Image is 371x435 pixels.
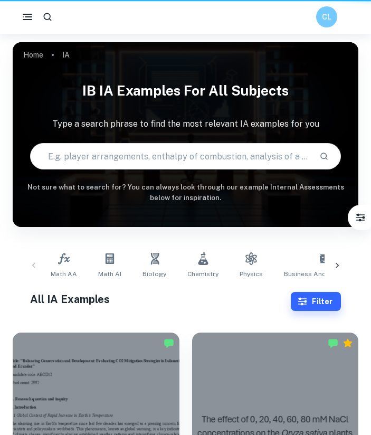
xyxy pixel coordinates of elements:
[164,338,174,348] img: Marked
[343,338,353,348] div: Premium
[240,269,263,279] span: Physics
[328,338,338,348] img: Marked
[23,48,43,62] a: Home
[350,207,371,228] button: Filter
[284,269,368,279] span: Business and Management
[291,292,341,311] button: Filter
[31,141,311,171] input: E.g. player arrangements, enthalpy of combustion, analysis of a big city...
[13,182,358,204] h6: Not sure what to search for? You can always look through our example Internal Assessments below f...
[187,269,218,279] span: Chemistry
[13,76,358,105] h1: IB IA examples for all subjects
[51,269,77,279] span: Math AA
[30,291,291,307] h1: All IA Examples
[98,269,121,279] span: Math AI
[321,11,333,23] h6: CL
[142,269,166,279] span: Biology
[316,6,337,27] button: CL
[315,147,333,165] button: Search
[62,49,70,61] p: IA
[13,118,358,130] p: Type a search phrase to find the most relevant IA examples for you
